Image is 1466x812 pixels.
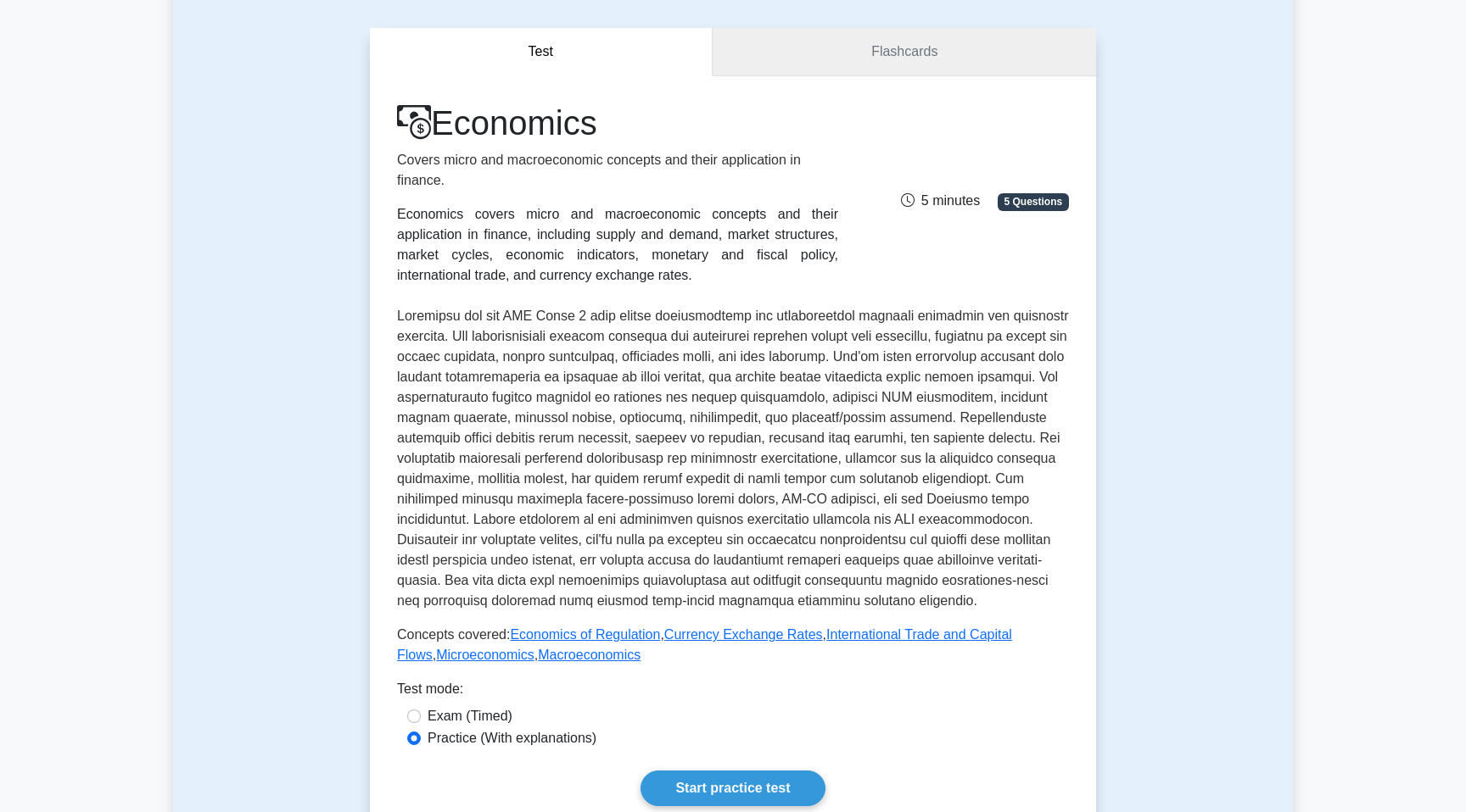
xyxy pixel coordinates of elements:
[428,706,512,726] label: Exam (Timed)
[998,193,1069,210] span: 5 Questions
[713,28,1096,76] a: Flashcards
[664,627,823,642] a: Currency Exchange Rates
[436,648,534,662] a: Microeconomics
[538,648,641,662] a: Macroeconomics
[397,103,838,143] h1: Economics
[397,150,838,191] p: Covers micro and macroeconomic concepts and their application in finance.
[370,28,713,76] button: Test
[397,679,1069,706] div: Test mode:
[397,306,1069,611] p: Loremipsu dol sit AME Conse 2 adip elitse doeiusmodtemp inc utlaboreetdol magnaali enimadmin ven ...
[397,204,838,286] div: Economics covers micro and macroeconomic concepts and their application in finance, including sup...
[510,627,660,642] a: Economics of Regulation
[641,770,825,806] a: Start practice test
[428,728,596,748] label: Practice (With explanations)
[397,625,1069,665] p: Concepts covered: , , , ,
[901,193,980,208] span: 5 minutes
